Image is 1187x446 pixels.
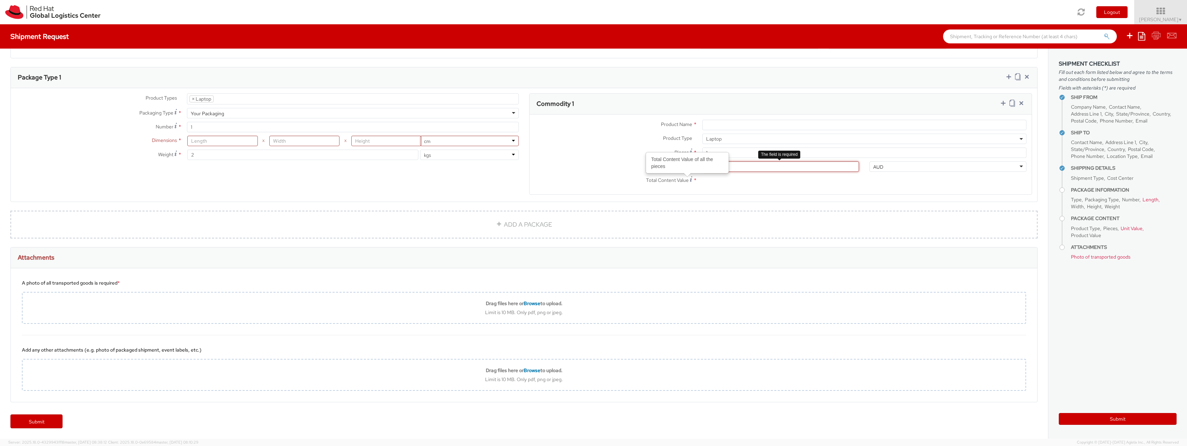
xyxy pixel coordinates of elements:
[1103,225,1118,232] span: Pieces
[1071,118,1097,124] span: Postal Code
[269,136,339,146] input: Width
[1071,175,1104,181] span: Shipment Type
[1109,104,1140,110] span: Contact Name
[1071,146,1104,152] span: State/Province
[1116,111,1149,117] span: State/Province
[1096,6,1128,18] button: Logout
[1100,118,1132,124] span: Phone Number
[339,136,351,146] span: X
[156,124,173,130] span: Number
[191,110,224,117] div: Your Packaging
[22,346,1026,353] div: Add any other attachments (e.g. photo of packaged shipment, event labels, etc.)
[663,135,692,141] span: Product Type
[1085,196,1119,203] span: Packaging Type
[1107,153,1138,159] span: Location Type
[1153,111,1170,117] span: Country
[758,151,800,159] div: The field is required
[351,136,421,146] input: Height
[1139,16,1182,23] span: [PERSON_NAME]
[258,136,269,146] span: X
[1128,146,1154,152] span: Postal Code
[1107,175,1133,181] span: Cost Center
[139,110,173,116] span: Packaging Type
[1143,196,1159,203] span: Length
[1059,413,1177,425] button: Submit
[22,279,1026,286] div: A photo of all transported goods is required
[8,440,107,445] span: Server: 2025.18.0-4329943ff18
[1105,203,1120,210] span: Weight
[1071,104,1106,110] span: Company Name
[646,177,689,183] span: Total Content Value
[873,163,883,170] div: AUD
[1071,153,1104,159] span: Phone Number
[1087,203,1102,210] span: Height
[486,300,563,306] b: Drag files here or to upload.
[23,376,1025,382] div: Limit is 10 MB. Only pdf, png or jpeg.
[65,440,107,445] span: master, [DATE] 08:38:12
[943,30,1117,43] input: Shipment, Tracking or Reference Number (at least 4 chars)
[1071,245,1177,250] h4: Attachments
[1071,216,1177,221] h4: Package Content
[1071,232,1101,238] span: Product Value
[646,153,728,173] div: Total Content Value of all the pieces
[23,309,1025,315] div: Limit is 10 MB. Only pdf, png or jpeg.
[158,151,173,158] span: Weight
[706,136,1023,142] span: Laptop
[1071,130,1177,135] h4: Ship To
[1121,225,1143,232] span: Unit Value
[1139,139,1147,145] span: City
[1071,254,1130,260] span: Photo of transported goods
[10,33,69,40] h4: Shipment Request
[189,95,214,102] li: Laptop
[524,300,540,306] span: Browse
[1071,203,1084,210] span: Width
[5,5,100,19] img: rh-logistics-00dfa346123c4ec078e1.svg
[192,96,195,102] span: ×
[1105,111,1113,117] span: City
[1071,111,1102,117] span: Address Line 1
[1107,146,1125,152] span: Country
[661,121,692,127] span: Product Name
[156,440,198,445] span: master, [DATE] 08:10:29
[1071,139,1102,145] span: Contact Name
[1059,61,1177,67] h3: Shipment Checklist
[1059,84,1177,91] span: Fields with asterisks (*) are required
[1178,17,1182,23] span: ▼
[702,161,859,172] input: 0.00
[1071,196,1082,203] span: Type
[674,149,689,155] span: Pieces
[108,440,198,445] span: Client: 2025.18.0-0e69584
[1136,118,1147,124] span: Email
[1122,196,1139,203] span: Number
[1105,139,1136,145] span: Address Line 1
[187,136,257,146] input: Length
[537,100,574,107] h3: Commodity 1
[1059,69,1177,83] span: Fill out each form listed below and agree to the terms and conditions before submitting
[1071,95,1177,100] h4: Ship From
[10,414,63,428] a: Submit
[1071,166,1177,171] h4: Shipping Details
[152,137,177,143] span: Dimensions
[524,367,540,373] span: Browse
[1077,440,1179,445] span: Copyright © [DATE]-[DATE] Agistix Inc., All Rights Reserved
[18,74,61,81] h3: Package Type 1
[702,134,1026,144] span: Laptop
[1071,187,1177,193] h4: Package Information
[18,254,54,261] h3: Attachments
[1071,225,1100,232] span: Product Type
[486,367,563,373] b: Drag files here or to upload.
[10,211,1038,238] a: ADD A PACKAGE
[146,95,177,101] span: Product Types
[1141,153,1153,159] span: Email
